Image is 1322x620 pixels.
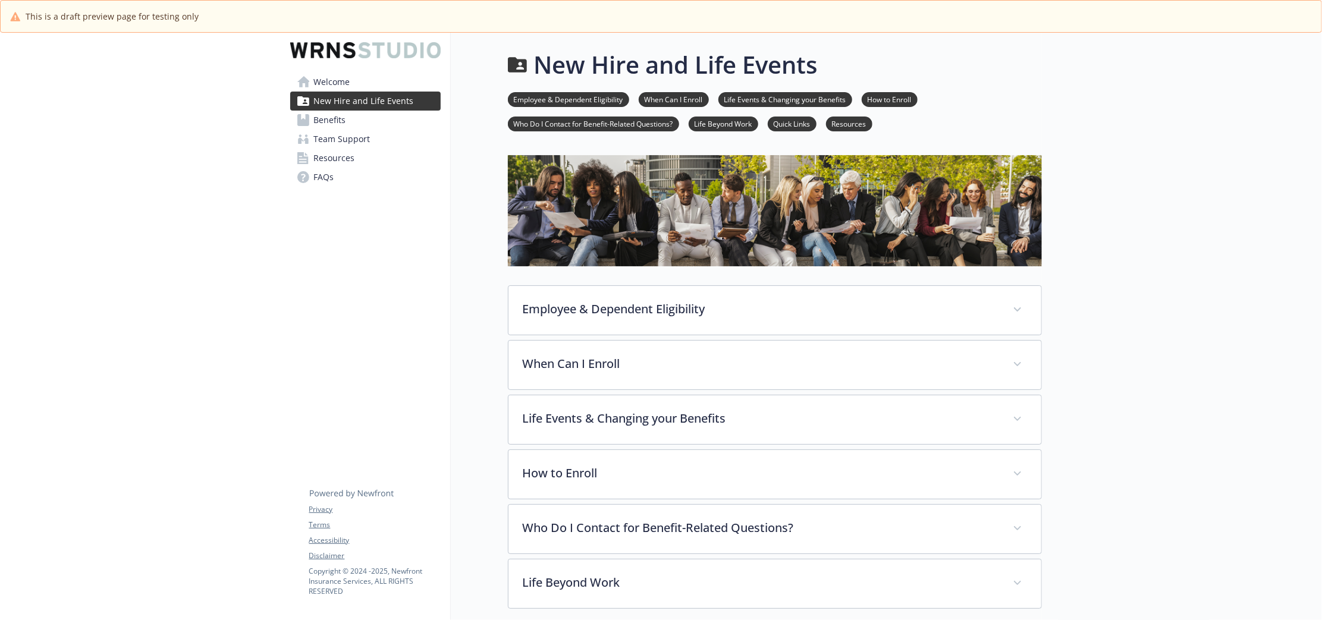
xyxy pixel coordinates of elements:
h1: New Hire and Life Events [534,47,818,83]
p: When Can I Enroll [523,355,998,373]
div: Life Beyond Work [508,559,1041,608]
span: Benefits [314,111,346,130]
a: Quick Links [768,118,817,129]
span: Resources [314,149,355,168]
a: Privacy [309,504,440,515]
a: Who Do I Contact for Benefit-Related Questions? [508,118,679,129]
div: Who Do I Contact for Benefit-Related Questions? [508,505,1041,553]
span: FAQs [314,168,334,187]
a: Team Support [290,130,441,149]
div: When Can I Enroll [508,341,1041,389]
a: New Hire and Life Events [290,92,441,111]
p: Copyright © 2024 - 2025 , Newfront Insurance Services, ALL RIGHTS RESERVED [309,566,440,596]
div: Life Events & Changing your Benefits [508,395,1041,444]
a: Accessibility [309,535,440,546]
span: Team Support [314,130,370,149]
a: Resources [290,149,441,168]
a: How to Enroll [862,93,918,105]
a: Employee & Dependent Eligibility [508,93,629,105]
p: Life Events & Changing your Benefits [523,410,998,427]
a: Welcome [290,73,441,92]
a: Disclaimer [309,550,440,561]
a: Benefits [290,111,441,130]
a: FAQs [290,168,441,187]
div: Employee & Dependent Eligibility [508,286,1041,335]
a: Terms [309,520,440,530]
a: Life Events & Changing your Benefits [718,93,852,105]
span: Welcome [314,73,350,92]
img: new hire page banner [508,155,1042,266]
p: Employee & Dependent Eligibility [523,300,998,318]
a: Resources [826,118,872,129]
div: How to Enroll [508,450,1041,499]
p: How to Enroll [523,464,998,482]
p: Life Beyond Work [523,574,998,591]
p: Who Do I Contact for Benefit-Related Questions? [523,519,998,537]
a: When Can I Enroll [639,93,709,105]
a: Life Beyond Work [689,118,758,129]
span: This is a draft preview page for testing only [26,10,199,23]
span: New Hire and Life Events [314,92,414,111]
